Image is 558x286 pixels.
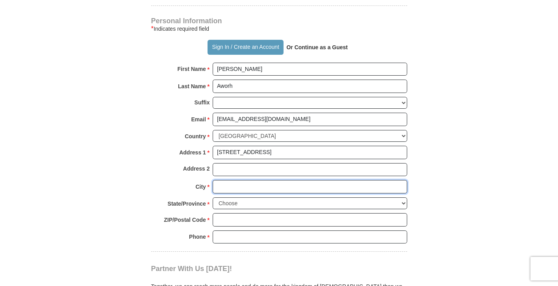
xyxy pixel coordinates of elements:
[189,231,206,242] strong: Phone
[178,63,206,74] strong: First Name
[164,214,206,225] strong: ZIP/Postal Code
[286,44,348,50] strong: Or Continue as a Guest
[195,97,210,108] strong: Suffix
[178,81,206,92] strong: Last Name
[151,265,232,273] span: Partner With Us [DATE]!
[195,181,206,192] strong: City
[151,18,407,24] h4: Personal Information
[208,40,284,55] button: Sign In / Create an Account
[185,131,206,142] strong: Country
[168,198,206,209] strong: State/Province
[151,24,407,33] div: Indicates required field
[191,114,206,125] strong: Email
[179,147,206,158] strong: Address 1
[183,163,210,174] strong: Address 2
